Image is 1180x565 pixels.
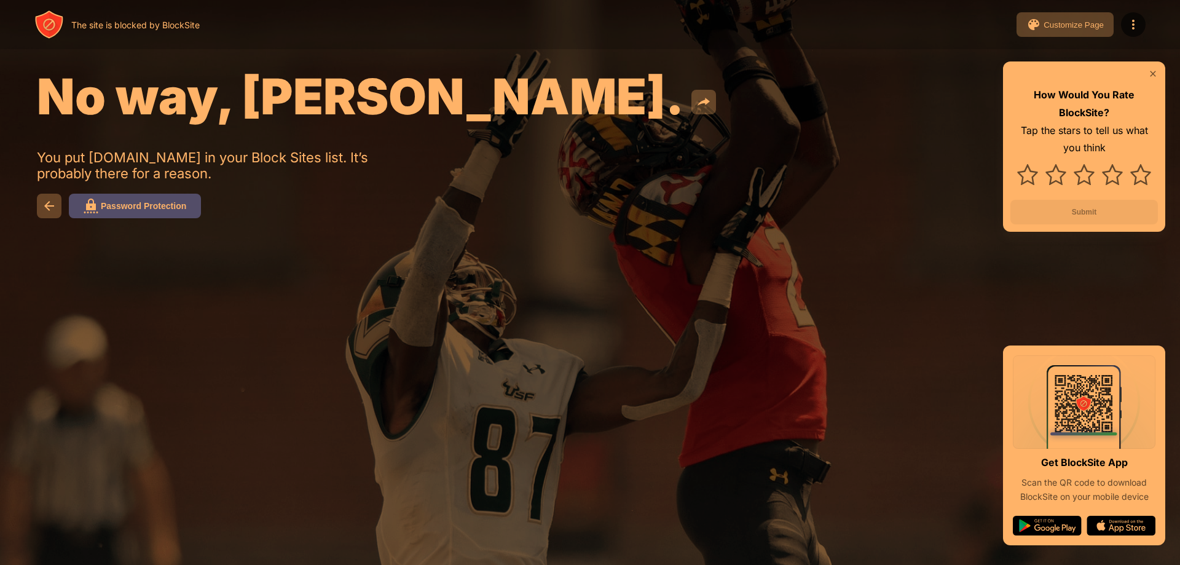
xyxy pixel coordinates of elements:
[37,149,417,181] div: You put [DOMAIN_NAME] in your Block Sites list. It’s probably there for a reason.
[84,199,98,213] img: password.svg
[1148,69,1158,79] img: rate-us-close.svg
[1010,122,1158,157] div: Tap the stars to tell us what you think
[1126,17,1141,32] img: menu-icon.svg
[696,95,711,109] img: share.svg
[1013,516,1082,535] img: google-play.svg
[1017,164,1038,185] img: star.svg
[71,20,200,30] div: The site is blocked by BlockSite
[42,199,57,213] img: back.svg
[1010,200,1158,224] button: Submit
[101,201,186,211] div: Password Protection
[1087,516,1155,535] img: app-store.svg
[1074,164,1095,185] img: star.svg
[37,410,328,550] iframe: Banner
[1013,355,1155,449] img: qrcode.svg
[1010,86,1158,122] div: How Would You Rate BlockSite?
[1013,476,1155,504] div: Scan the QR code to download BlockSite on your mobile device
[1044,20,1104,30] div: Customize Page
[37,66,684,126] span: No way, [PERSON_NAME].
[1130,164,1151,185] img: star.svg
[34,10,64,39] img: header-logo.svg
[1041,454,1128,472] div: Get BlockSite App
[1102,164,1123,185] img: star.svg
[69,194,201,218] button: Password Protection
[1045,164,1066,185] img: star.svg
[1026,17,1041,32] img: pallet.svg
[1017,12,1114,37] button: Customize Page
